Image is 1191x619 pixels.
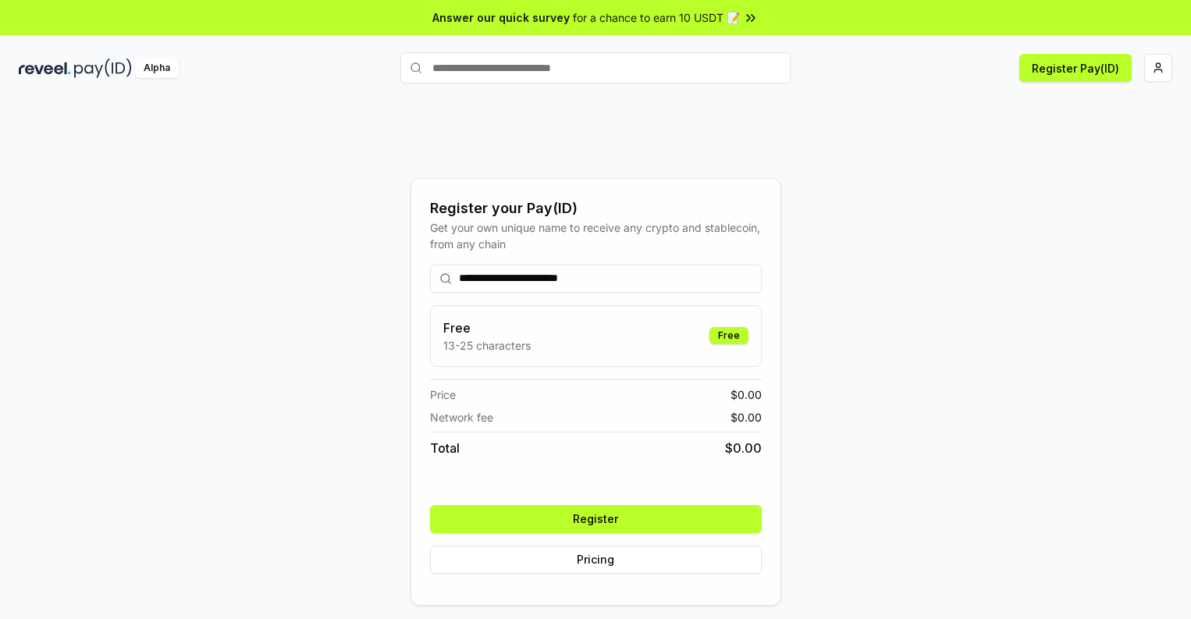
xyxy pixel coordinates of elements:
[74,59,132,78] img: pay_id
[709,327,748,344] div: Free
[135,59,179,78] div: Alpha
[430,439,460,457] span: Total
[725,439,762,457] span: $ 0.00
[430,546,762,574] button: Pricing
[430,219,762,252] div: Get your own unique name to receive any crypto and stablecoin, from any chain
[731,409,762,425] span: $ 0.00
[19,59,71,78] img: reveel_dark
[430,505,762,533] button: Register
[443,337,531,354] p: 13-25 characters
[430,386,456,403] span: Price
[573,9,740,26] span: for a chance to earn 10 USDT 📝
[1019,54,1132,82] button: Register Pay(ID)
[731,386,762,403] span: $ 0.00
[443,318,531,337] h3: Free
[432,9,570,26] span: Answer our quick survey
[430,197,762,219] div: Register your Pay(ID)
[430,409,493,425] span: Network fee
